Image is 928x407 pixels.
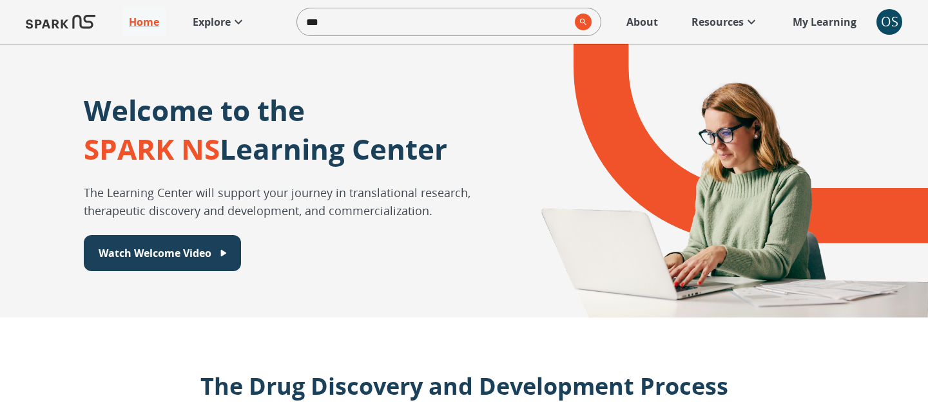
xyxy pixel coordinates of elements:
button: search [570,8,592,35]
p: Home [129,14,159,30]
a: My Learning [786,8,864,36]
p: The Drug Discovery and Development Process [153,369,775,404]
span: SPARK NS [84,129,220,168]
p: Resources [691,14,744,30]
p: The Learning Center will support your journey in translational research, therapeutic discovery an... [84,184,506,220]
div: OS [876,9,902,35]
p: Watch Welcome Video [99,245,211,261]
button: Watch Welcome Video [84,235,241,271]
a: About [620,8,664,36]
p: My Learning [793,14,856,30]
p: About [626,14,658,30]
p: Welcome to the Learning Center [84,91,447,168]
div: A montage of drug development icons and a SPARK NS logo design element [506,44,928,317]
a: Resources [685,8,766,36]
button: account of current user [876,9,902,35]
a: Explore [186,8,253,36]
p: Explore [193,14,231,30]
a: Home [122,8,166,36]
img: Logo of SPARK at Stanford [26,6,95,37]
